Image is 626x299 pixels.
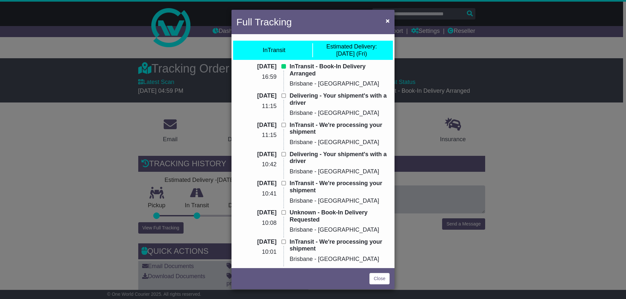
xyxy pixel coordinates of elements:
[236,249,276,256] p: 10:01
[263,47,285,54] div: InTransit
[236,190,276,197] p: 10:41
[326,43,377,57] div: [DATE] (Fri)
[290,209,390,223] p: Unknown - Book-In Delivery Requested
[236,92,276,100] p: [DATE]
[236,63,276,70] p: [DATE]
[290,168,390,175] p: Brisbane - [GEOGRAPHIC_DATA]
[290,197,390,205] p: Brisbane - [GEOGRAPHIC_DATA]
[236,132,276,139] p: 11:15
[236,151,276,158] p: [DATE]
[236,161,276,168] p: 10:42
[236,15,292,29] h4: Full Tracking
[290,180,390,194] p: InTransit - We're processing your shipment
[290,151,390,165] p: Delivering - Your shipment's with a driver
[290,226,390,234] p: Brisbane - [GEOGRAPHIC_DATA]
[236,122,276,129] p: [DATE]
[290,110,390,117] p: Brisbane - [GEOGRAPHIC_DATA]
[326,43,377,50] span: Estimated Delivery:
[290,92,390,106] p: Delivering - Your shipment's with a driver
[290,122,390,136] p: InTransit - We're processing your shipment
[382,14,393,27] button: Close
[290,63,390,77] p: InTransit - Book-In Delivery Arranged
[290,256,390,263] p: Brisbane - [GEOGRAPHIC_DATA]
[290,238,390,252] p: InTransit - We're processing your shipment
[236,220,276,227] p: 10:08
[236,74,276,81] p: 16:59
[236,209,276,216] p: [DATE]
[290,139,390,146] p: Brisbane - [GEOGRAPHIC_DATA]
[386,17,390,24] span: ×
[290,80,390,88] p: Brisbane - [GEOGRAPHIC_DATA]
[236,103,276,110] p: 11:15
[236,238,276,246] p: [DATE]
[236,180,276,187] p: [DATE]
[369,273,390,284] a: Close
